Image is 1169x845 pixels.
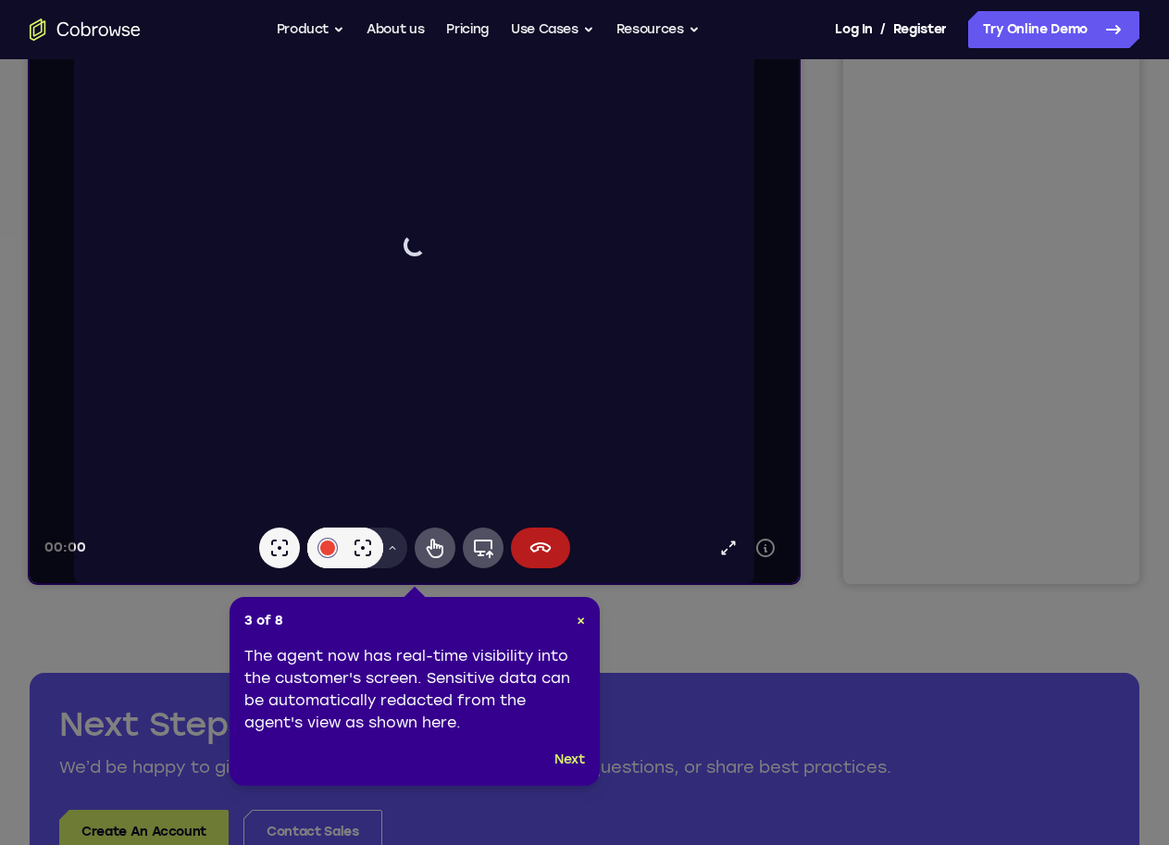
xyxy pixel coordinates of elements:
[880,19,886,41] span: /
[577,613,585,628] span: ×
[616,11,700,48] button: Resources
[277,11,345,48] button: Product
[244,612,283,630] span: 3 of 8
[446,11,489,48] a: Pricing
[511,11,594,48] button: Use Cases
[30,19,141,41] a: Go to the home page
[968,11,1139,48] a: Try Online Demo
[244,645,585,734] div: The agent now has real-time visibility into the customer's screen. Sensitive data can be automati...
[367,11,424,48] a: About us
[835,11,872,48] a: Log In
[554,749,585,771] button: Next
[893,11,947,48] a: Register
[577,612,585,630] button: Close Tour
